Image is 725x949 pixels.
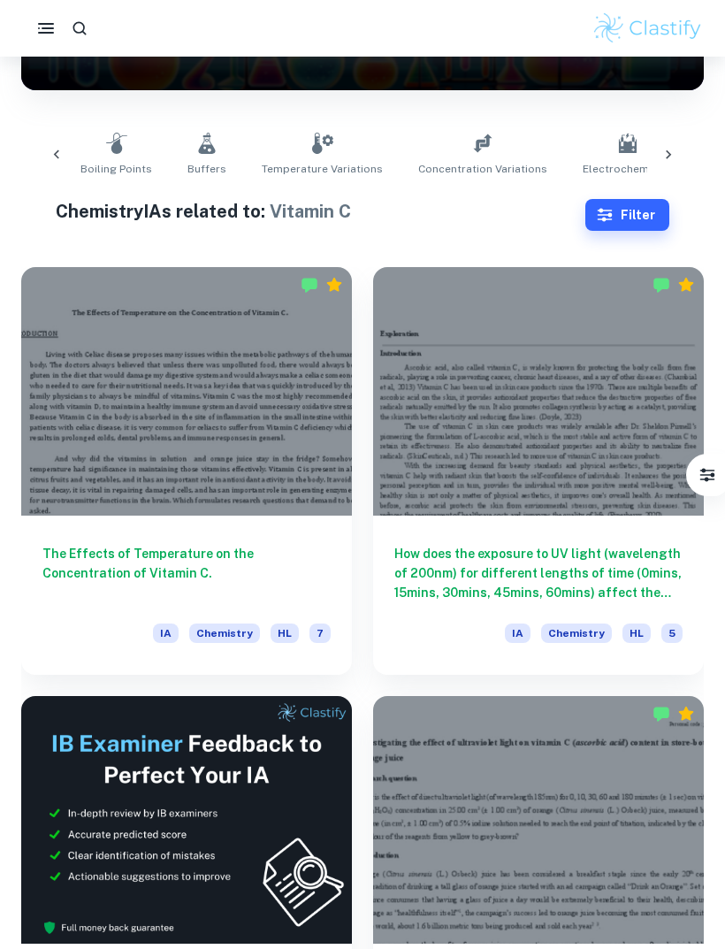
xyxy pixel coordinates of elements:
div: Premium [677,705,695,723]
a: The Effects of Temperature on the Concentration of Vitamin C.IAChemistryHL7 [21,267,352,675]
img: Thumbnail [21,696,352,945]
span: 7 [309,624,331,643]
span: HL [271,624,299,643]
button: Filter [690,457,725,493]
div: Premium [325,276,343,294]
img: Marked [301,276,318,294]
img: Marked [652,276,670,294]
span: Buffers [187,161,226,177]
span: Chemistry [189,624,260,643]
a: How does the exposure to UV light (wavelength of 200nm) for different lengths of time (0mins, 15m... [373,267,704,675]
button: Filter [585,199,669,231]
span: Chemistry [541,624,612,643]
h6: The Effects of Temperature on the Concentration of Vitamin C. [42,544,331,602]
span: Temperature Variations [262,161,383,177]
span: IA [505,624,530,643]
img: Marked [652,705,670,723]
span: IA [153,624,179,643]
span: HL [622,624,651,643]
img: Clastify logo [591,11,704,46]
span: 5 [661,624,683,643]
h6: How does the exposure to UV light (wavelength of 200nm) for different lengths of time (0mins, 15m... [394,544,683,602]
h1: Chemistry IAs related to: [56,198,586,225]
div: Premium [677,276,695,294]
span: Electrochemistry [583,161,672,177]
span: Vitamin C [270,201,351,222]
span: Boiling Points [80,161,152,177]
span: Concentration Variations [418,161,547,177]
